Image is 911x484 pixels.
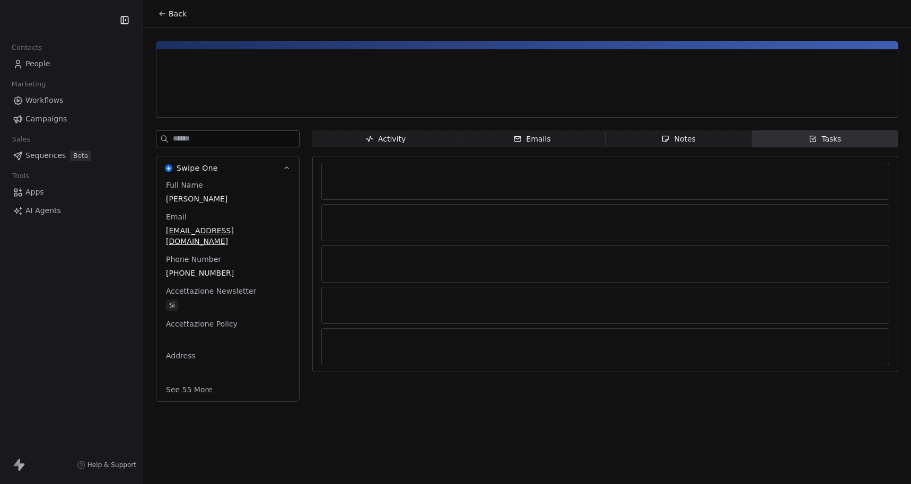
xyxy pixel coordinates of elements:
[7,40,47,56] span: Contacts
[166,225,290,247] span: [EMAIL_ADDRESS][DOMAIN_NAME]
[160,380,219,399] button: See 55 More
[25,187,44,198] span: Apps
[165,164,172,172] img: Swipe One
[513,134,550,145] div: Emails
[8,147,134,164] a: SequencesBeta
[164,180,205,190] span: Full Name
[8,55,134,73] a: People
[166,268,290,278] span: [PHONE_NUMBER]
[7,168,33,184] span: Tools
[8,110,134,128] a: Campaigns
[70,151,91,161] span: Beta
[25,58,50,69] span: People
[7,131,35,147] span: Sales
[25,205,61,216] span: AI Agents
[177,163,218,173] span: Swipe One
[8,202,134,219] a: AI Agents
[169,8,187,19] span: Back
[87,461,136,469] span: Help & Support
[156,180,299,401] div: Swipe OneSwipe One
[365,134,406,145] div: Activity
[25,113,67,125] span: Campaigns
[8,92,134,109] a: Workflows
[156,156,299,180] button: Swipe OneSwipe One
[7,76,50,92] span: Marketing
[164,254,223,265] span: Phone Number
[152,4,193,23] button: Back
[77,461,136,469] a: Help & Support
[25,150,66,161] span: Sequences
[164,319,240,329] span: Accettazione Policy
[164,212,189,222] span: Email
[661,134,695,145] div: Notes
[164,286,258,296] span: Accettazione Newsletter
[25,95,64,106] span: Workflows
[8,183,134,201] a: Apps
[166,193,290,204] span: [PERSON_NAME]
[169,300,175,311] div: Si
[164,350,198,361] span: Address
